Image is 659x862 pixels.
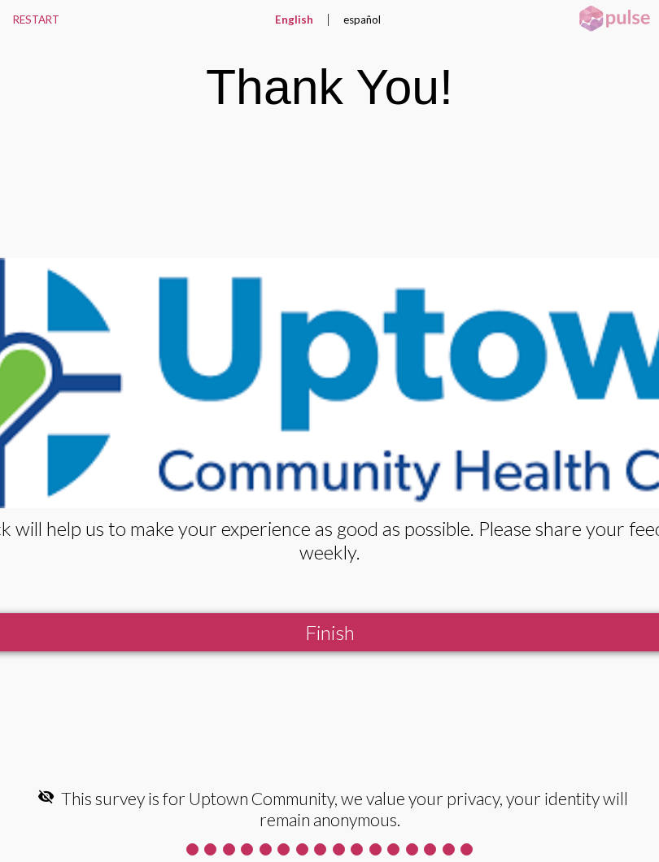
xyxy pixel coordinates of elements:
img: pulsehorizontalsmall.png [574,4,655,33]
mat-icon: visibility_off [37,788,55,805]
span: This survey is for Uptown Community, we value your privacy, your identity will remain anonymous. [61,788,628,830]
div: Thank You! [206,59,453,115]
